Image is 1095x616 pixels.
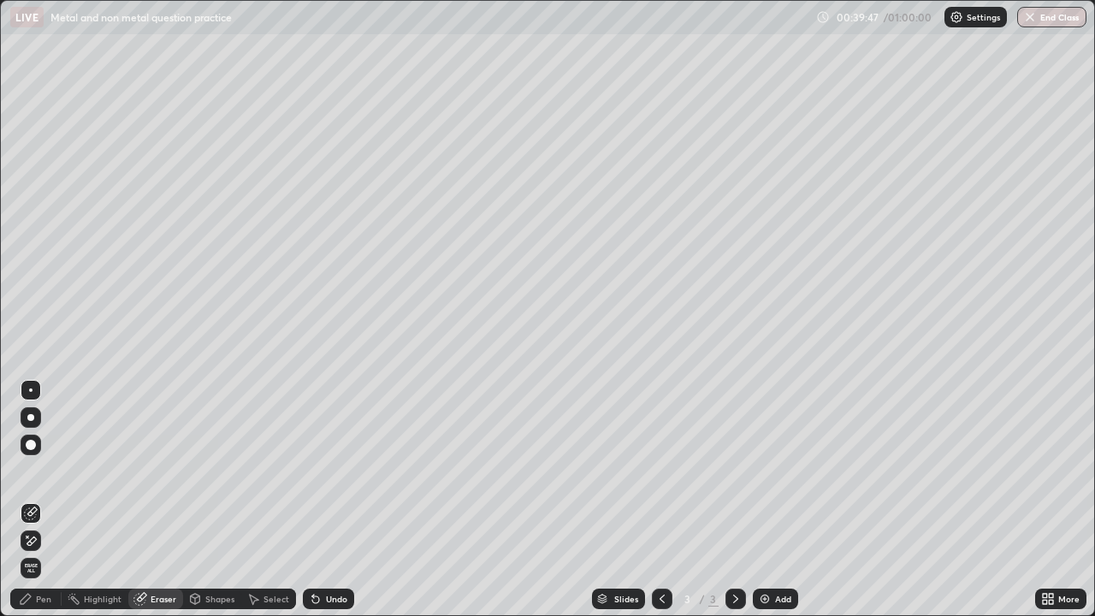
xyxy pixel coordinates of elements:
div: Highlight [84,595,121,603]
p: LIVE [15,10,38,24]
div: Slides [614,595,638,603]
p: Settings [967,13,1000,21]
div: Shapes [205,595,234,603]
img: class-settings-icons [950,10,963,24]
div: 3 [708,591,719,607]
div: Undo [326,595,347,603]
div: Select [263,595,289,603]
button: End Class [1017,7,1086,27]
div: Eraser [151,595,176,603]
div: / [700,594,705,604]
div: 3 [679,594,696,604]
div: Add [775,595,791,603]
span: Erase all [21,563,40,573]
div: More [1058,595,1080,603]
p: Metal and non metal question practice [50,10,232,24]
img: end-class-cross [1023,10,1037,24]
div: Pen [36,595,51,603]
img: add-slide-button [758,592,772,606]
